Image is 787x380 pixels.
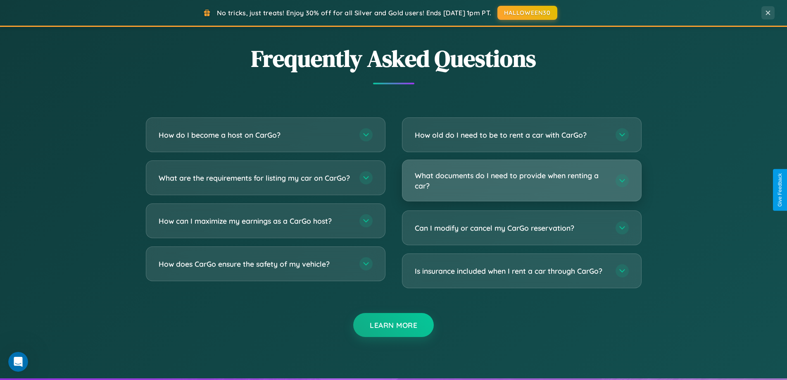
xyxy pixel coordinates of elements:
[146,43,642,74] h2: Frequently Asked Questions
[415,170,607,191] h3: What documents do I need to provide when renting a car?
[415,130,607,140] h3: How old do I need to be to rent a car with CarGo?
[8,352,28,372] iframe: Intercom live chat
[415,266,607,276] h3: Is insurance included when I rent a car through CarGo?
[159,130,351,140] h3: How do I become a host on CarGo?
[415,223,607,233] h3: Can I modify or cancel my CarGo reservation?
[497,6,557,20] button: HALLOWEEN30
[353,313,434,337] button: Learn More
[159,173,351,183] h3: What are the requirements for listing my car on CarGo?
[777,173,783,207] div: Give Feedback
[159,216,351,226] h3: How can I maximize my earnings as a CarGo host?
[217,9,491,17] span: No tricks, just treats! Enjoy 30% off for all Silver and Gold users! Ends [DATE] 1pm PT.
[159,259,351,269] h3: How does CarGo ensure the safety of my vehicle?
